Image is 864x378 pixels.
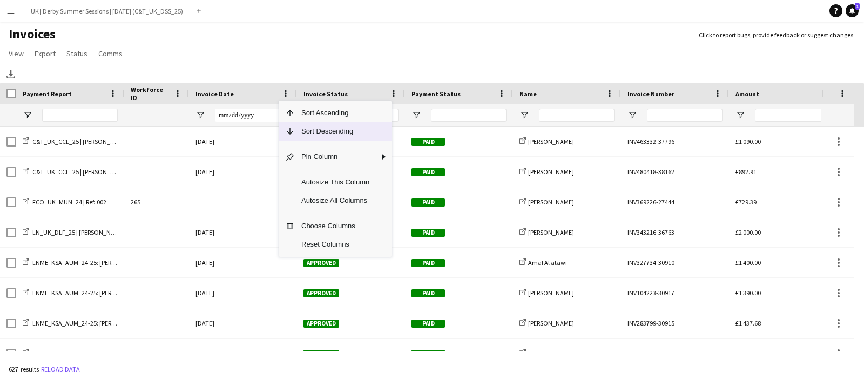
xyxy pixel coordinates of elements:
[23,349,195,357] a: LNME_KSA_AUM_24-25: [PERSON_NAME] | [PERSON_NAME]
[23,90,72,98] span: Payment Report
[528,258,567,267] span: Amal Al atawi
[699,30,853,40] a: Click to report bugs, provide feedback or suggest changes
[621,157,729,187] div: INV480418-38162
[32,228,168,236] span: LN_UK_DLF_25 | [PERSON_NAME] | Advance Days
[627,90,674,98] span: Invoice Number
[66,49,87,58] span: Status
[32,319,195,327] span: LNME_KSA_AUM_24-25: [PERSON_NAME] | [PERSON_NAME]
[621,248,729,277] div: INV327734-30910
[189,339,297,368] div: [DATE]
[4,68,17,81] app-action-btn: Download
[411,168,445,176] span: Paid
[295,122,376,141] span: Sort Descending
[32,258,188,267] span: LNME_KSA_AUM_24-25: [PERSON_NAME] | Amal Al Atawi
[411,110,421,120] button: Open Filter Menu
[32,137,129,145] span: C&T_UK_CCL_25 | [PERSON_NAME]
[23,110,32,120] button: Open Filter Menu
[303,289,339,297] span: Approved
[755,109,831,122] input: Amount Filter Input
[735,349,761,357] span: £1 400.00
[735,110,745,120] button: Open Filter Menu
[23,289,195,297] a: LNME_KSA_AUM_24-25: [PERSON_NAME] | [PERSON_NAME]
[846,4,859,17] a: 1
[23,198,106,206] a: FCO_UK_MUN_24 | Ref: 002
[735,137,761,145] span: £1 090.00
[647,109,723,122] input: Invoice Number Filter Input
[189,217,297,247] div: [DATE]
[215,109,291,122] input: Invoice Date Filter Input
[735,90,759,98] span: Amount
[528,198,574,206] span: [PERSON_NAME]
[735,289,761,297] span: £1 390.00
[411,259,445,267] span: Paid
[23,319,195,327] a: LNME_KSA_AUM_24-25: [PERSON_NAME] | [PERSON_NAME]
[189,157,297,187] div: [DATE]
[735,228,761,236] span: £2 000.00
[735,258,761,267] span: £1 400.00
[295,104,376,122] span: Sort Ascending
[528,319,574,327] span: [PERSON_NAME]
[621,339,729,368] div: INV326497-30912
[30,47,60,61] a: Export
[411,350,445,358] span: Paid
[735,168,757,176] span: £892.91
[131,85,170,102] span: Workforce ID
[411,90,461,98] span: Payment Status
[528,349,574,357] span: [PERSON_NAME]
[23,228,168,236] a: LN_UK_DLF_25 | [PERSON_NAME] | Advance Days
[9,49,24,58] span: View
[735,198,757,206] span: £729.39
[32,349,195,357] span: LNME_KSA_AUM_24-25: [PERSON_NAME] | [PERSON_NAME]
[4,47,28,61] a: View
[295,173,376,191] span: Autosize This Column
[295,235,376,254] span: Reset Columns
[519,90,537,98] span: Name
[303,90,348,98] span: Invoice Status
[627,110,637,120] button: Open Filter Menu
[621,217,729,247] div: INV343216-36763
[189,127,297,156] div: [DATE]
[303,320,339,328] span: Approved
[279,101,392,257] div: Column Menu
[519,110,529,120] button: Open Filter Menu
[528,168,574,176] span: [PERSON_NAME]
[411,320,445,328] span: Paid
[303,259,339,267] span: Approved
[32,168,129,176] span: C&T_UK_CCL_25 | [PERSON_NAME]
[855,3,860,10] span: 1
[411,138,445,146] span: Paid
[39,363,82,375] button: Reload data
[621,308,729,338] div: INV283799-30915
[124,187,189,217] div: 265
[621,127,729,156] div: INV463332-37796
[22,1,192,22] button: UK | Derby Summer Sessions | [DATE] (C&T_UK_DSS_25)
[189,308,297,338] div: [DATE]
[32,289,195,297] span: LNME_KSA_AUM_24-25: [PERSON_NAME] | [PERSON_NAME]
[32,198,106,206] span: FCO_UK_MUN_24 | Ref: 002
[23,168,129,176] a: C&T_UK_CCL_25 | [PERSON_NAME]
[295,191,376,210] span: Autosize All Columns
[23,137,129,145] a: C&T_UK_CCL_25 | [PERSON_NAME]
[621,187,729,217] div: INV369226-27444
[42,109,118,122] input: Payment Report Filter Input
[295,148,376,166] span: Pin Column
[98,49,123,58] span: Comms
[35,49,56,58] span: Export
[189,248,297,277] div: [DATE]
[23,258,188,267] a: LNME_KSA_AUM_24-25: [PERSON_NAME] | Amal Al Atawi
[303,350,339,358] span: Approved
[295,217,376,235] span: Choose Columns
[539,109,615,122] input: Name Filter Input
[94,47,127,61] a: Comms
[411,229,445,237] span: Paid
[411,198,445,207] span: Paid
[528,228,574,236] span: [PERSON_NAME]
[411,289,445,297] span: Paid
[735,319,761,327] span: £1 437.68
[621,278,729,308] div: INV104223-30917
[195,110,205,120] button: Open Filter Menu
[528,289,574,297] span: [PERSON_NAME]
[62,47,92,61] a: Status
[195,90,234,98] span: Invoice Date
[189,278,297,308] div: [DATE]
